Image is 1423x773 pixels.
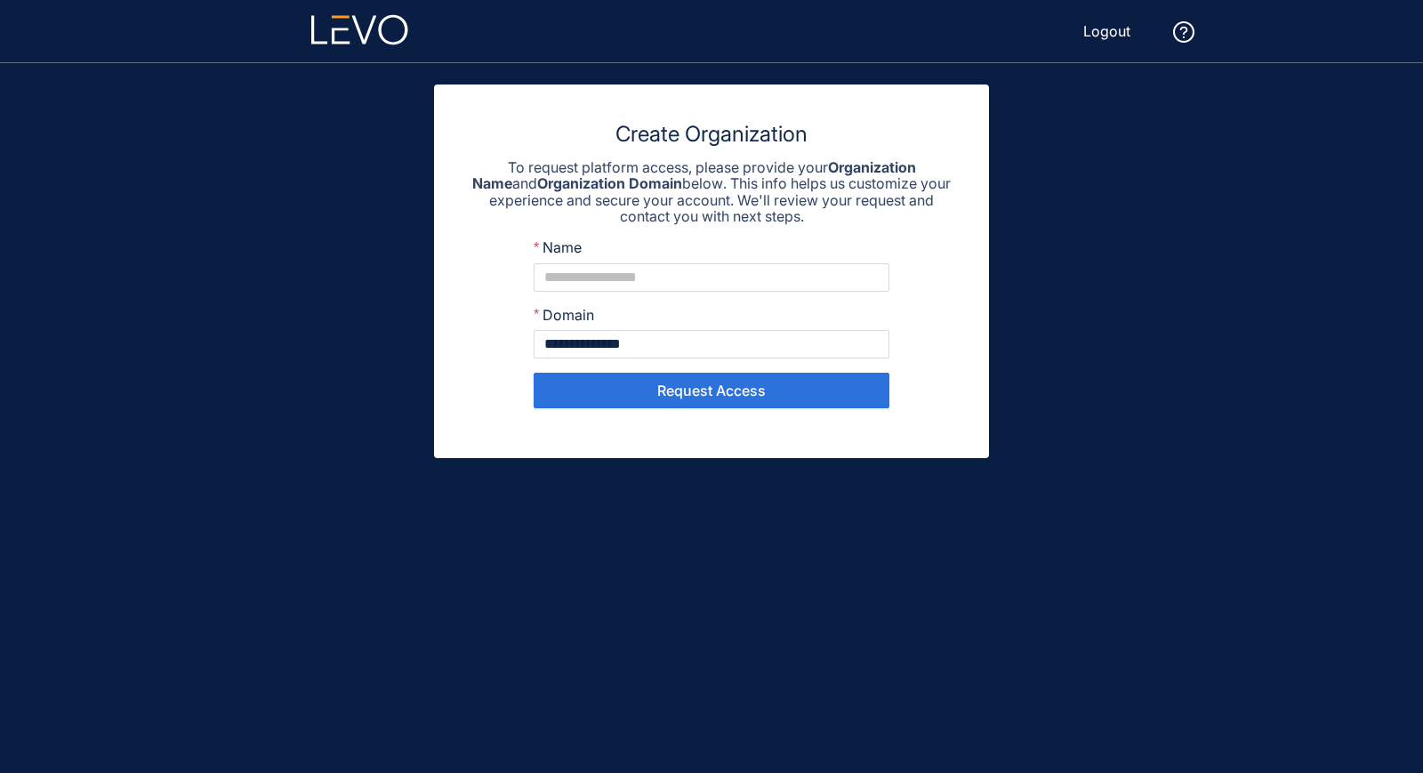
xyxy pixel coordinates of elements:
label: Domain [534,307,594,323]
strong: Organization Name [472,158,916,192]
h3: Create Organization [470,120,953,149]
span: Request Access [657,382,766,399]
input: Name [534,263,889,292]
span: Logout [1083,23,1130,39]
p: To request platform access, please provide your and below. This info helps us customize your expe... [470,159,953,225]
strong: Organization Domain [537,174,682,192]
button: Logout [1069,17,1145,45]
button: Request Access [534,373,889,408]
input: Domain [534,330,889,358]
label: Name [534,239,582,255]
